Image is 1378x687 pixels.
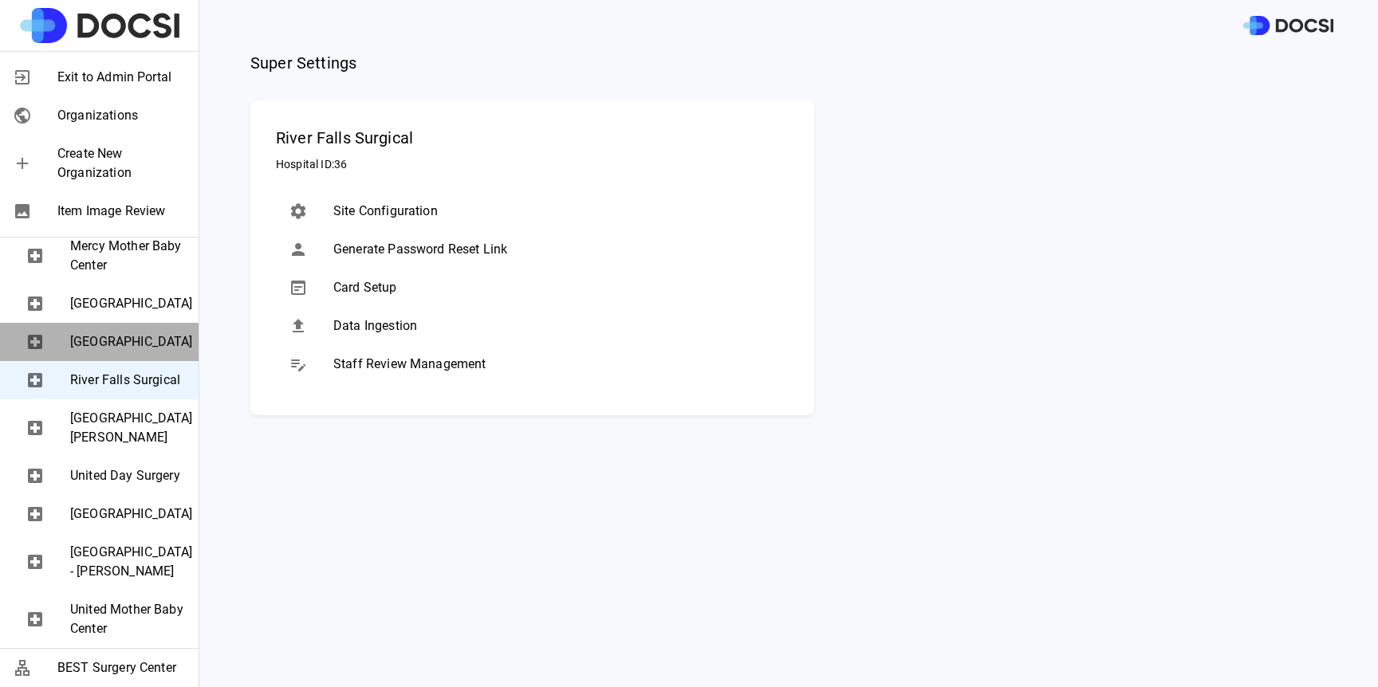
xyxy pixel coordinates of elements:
[276,269,789,307] div: Card Setup
[70,543,186,581] span: [GEOGRAPHIC_DATA] - [PERSON_NAME]
[57,68,186,87] span: Exit to Admin Portal
[333,202,776,221] span: Site Configuration
[276,126,789,150] span: River Falls Surgical
[70,600,186,638] span: United Mother Baby Center
[1243,16,1333,36] img: DOCSI Logo
[70,371,186,390] span: River Falls Surgical
[20,8,179,43] img: Site Logo
[333,240,776,259] span: Generate Password Reset Link
[250,51,1378,75] span: Super Settings
[57,658,186,677] span: BEST Surgery Center
[333,316,776,336] span: Data Ingestion
[70,332,186,351] span: [GEOGRAPHIC_DATA]
[276,345,789,383] div: Staff Review Management
[70,504,186,524] span: [GEOGRAPHIC_DATA]
[70,466,186,485] span: United Day Surgery
[276,156,789,173] span: Hospital ID: 36
[276,307,789,345] div: Data Ingestion
[333,278,776,297] span: Card Setup
[333,355,776,374] span: Staff Review Management
[57,144,186,183] span: Create New Organization
[57,202,186,221] span: Item Image Review
[57,106,186,125] span: Organizations
[70,237,186,275] span: Mercy Mother Baby Center
[276,230,789,269] div: Generate Password Reset Link
[70,409,186,447] span: [GEOGRAPHIC_DATA][PERSON_NAME]
[276,192,789,230] div: Site Configuration
[70,294,186,313] span: [GEOGRAPHIC_DATA]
